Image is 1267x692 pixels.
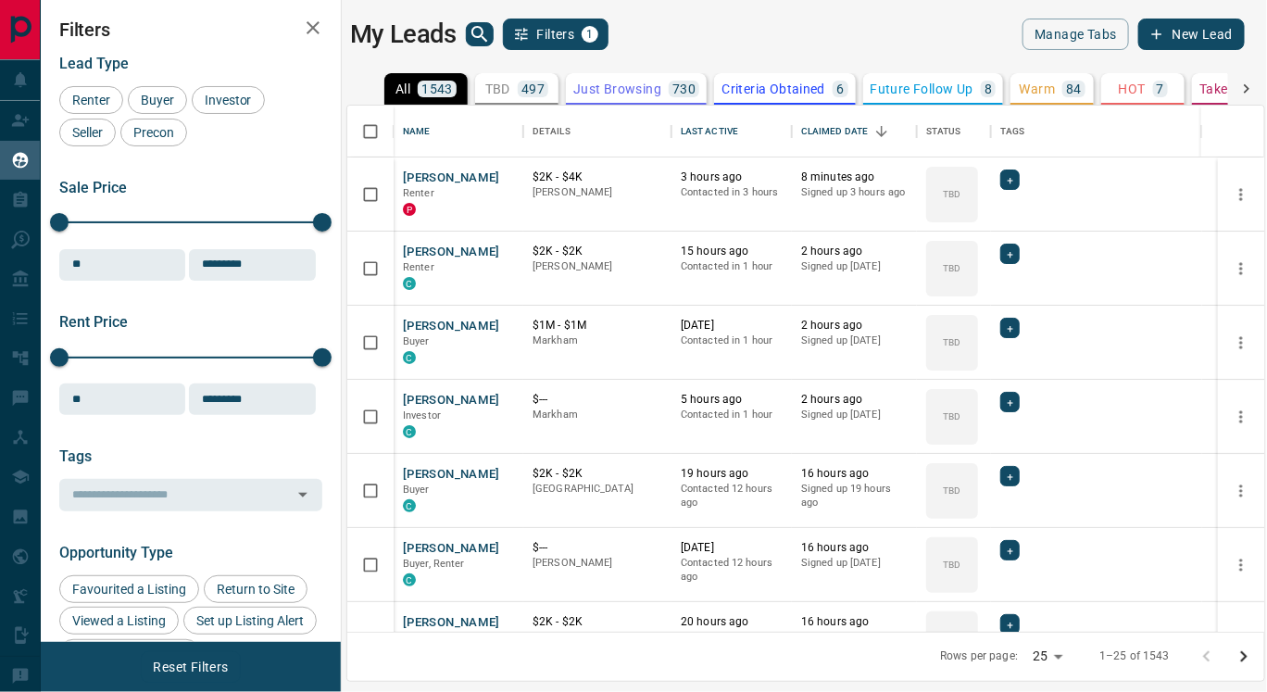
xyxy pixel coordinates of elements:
[120,119,187,146] div: Precon
[59,86,123,114] div: Renter
[801,185,908,200] p: Signed up 3 hours ago
[926,106,961,157] div: Status
[192,86,265,114] div: Investor
[1066,82,1082,95] p: 84
[1000,170,1020,190] div: +
[681,333,783,348] p: Contacted in 1 hour
[801,556,908,571] p: Signed up [DATE]
[801,170,908,185] p: 8 minutes ago
[583,28,596,41] span: 1
[917,106,991,157] div: Status
[403,277,416,290] div: condos.ca
[1227,181,1255,208] button: more
[533,482,662,497] p: [GEOGRAPHIC_DATA]
[403,540,500,558] button: [PERSON_NAME]
[801,333,908,348] p: Signed up [DATE]
[943,187,960,201] p: TBD
[485,82,510,95] p: TBD
[403,484,430,496] span: Buyer
[66,613,172,628] span: Viewed a Listing
[533,106,571,157] div: Details
[290,482,316,508] button: Open
[1022,19,1128,50] button: Manage Tabs
[801,408,908,422] p: Signed up [DATE]
[533,244,662,259] p: $2K - $2K
[59,575,199,603] div: Favourited a Listing
[940,648,1018,664] p: Rows per page:
[395,82,410,95] p: All
[1227,625,1255,653] button: more
[533,540,662,556] p: $---
[403,170,500,187] button: [PERSON_NAME]
[421,82,453,95] p: 1543
[801,482,908,510] p: Signed up 19 hours ago
[503,19,609,50] button: Filters1
[66,582,193,597] span: Favourited a Listing
[1227,255,1255,283] button: more
[533,466,662,482] p: $2K - $2K
[1000,466,1020,486] div: +
[403,466,500,484] button: [PERSON_NAME]
[801,106,869,157] div: Claimed Date
[533,259,662,274] p: [PERSON_NAME]
[681,106,738,157] div: Last Active
[985,82,992,95] p: 8
[792,106,917,157] div: Claimed Date
[403,318,500,335] button: [PERSON_NAME]
[533,392,662,408] p: $---
[1007,467,1013,485] span: +
[1007,245,1013,263] span: +
[1007,170,1013,189] span: +
[533,170,662,185] p: $2K - $4K
[1227,551,1255,579] button: more
[681,630,783,659] p: Contacted 12 hours ago
[1227,403,1255,431] button: more
[1000,318,1020,338] div: +
[59,313,128,331] span: Rent Price
[681,614,783,630] p: 20 hours ago
[403,335,430,347] span: Buyer
[681,408,783,422] p: Contacted in 1 hour
[66,125,109,140] span: Seller
[127,125,181,140] span: Precon
[533,318,662,333] p: $1M - $1M
[403,244,500,261] button: [PERSON_NAME]
[943,409,960,423] p: TBD
[403,203,416,216] div: property.ca
[59,607,179,635] div: Viewed a Listing
[871,82,973,95] p: Future Follow Up
[943,558,960,572] p: TBD
[801,392,908,408] p: 2 hours ago
[134,93,181,107] span: Buyer
[59,119,116,146] div: Seller
[801,318,908,333] p: 2 hours ago
[801,630,908,659] p: Signed up 20 hours ago
[1000,244,1020,264] div: +
[403,614,500,632] button: [PERSON_NAME]
[1225,638,1262,675] button: Go to next page
[681,466,783,482] p: 19 hours ago
[943,335,960,349] p: TBD
[1119,82,1146,95] p: HOT
[1000,106,1025,157] div: Tags
[1020,82,1056,95] p: Warm
[1007,393,1013,411] span: +
[403,261,434,273] span: Renter
[801,259,908,274] p: Signed up [DATE]
[681,318,783,333] p: [DATE]
[681,392,783,408] p: 5 hours ago
[681,482,783,510] p: Contacted 12 hours ago
[403,425,416,438] div: condos.ca
[1099,648,1170,664] p: 1–25 of 1543
[210,582,301,597] span: Return to Site
[1000,614,1020,635] div: +
[533,408,662,422] p: Markham
[1000,540,1020,560] div: +
[523,106,671,157] div: Details
[681,540,783,556] p: [DATE]
[943,484,960,497] p: TBD
[59,447,92,465] span: Tags
[681,556,783,585] p: Contacted 12 hours ago
[204,575,307,603] div: Return to Site
[533,333,662,348] p: Markham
